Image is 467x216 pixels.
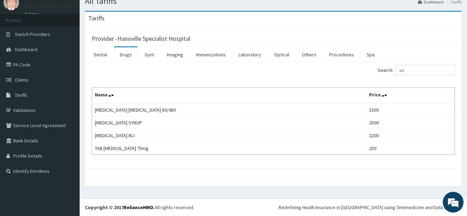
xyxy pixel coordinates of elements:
[114,47,137,62] a: Drugs
[161,47,189,62] a: Imaging
[36,39,116,48] div: Chat with us now
[80,198,467,216] footer: All rights reserved.
[124,204,153,210] a: RelianceHMO
[366,88,455,104] th: Price
[40,64,96,134] span: We're online!
[15,92,27,98] span: Tariffs
[24,2,102,8] p: Hanoville Specialist Hospital
[92,116,366,129] td: [MEDICAL_DATA] SYRUP
[279,204,462,211] div: Redefining Heath Insurance in [GEOGRAPHIC_DATA] using Telemedicine and Data Science!
[366,116,455,129] td: 2500
[13,35,28,52] img: d_794563401_company_1708531726252_794563401
[92,142,366,155] td: TAB [MEDICAL_DATA] 75mg
[92,129,366,142] td: [MEDICAL_DATA] INJ
[85,204,155,210] strong: Copyright © 2017 .
[24,12,41,17] a: Online
[269,47,295,62] a: Optical
[361,47,380,62] a: Spa
[296,47,322,62] a: Others
[114,3,130,20] div: Minimize live chat window
[378,65,455,75] label: Search:
[139,47,160,62] a: Gym
[324,47,359,62] a: Procedures
[366,129,455,142] td: 2200
[233,47,267,62] a: Laboratory
[3,143,132,167] textarea: Type your message and hit 'Enter'
[15,31,50,37] span: Switch Providers
[190,47,231,62] a: Immunizations
[88,47,113,62] a: Dental
[92,36,190,42] h3: Provider - Hanoville Specialist Hospital
[15,77,28,83] span: Claims
[366,103,455,116] td: 1500
[92,103,366,116] td: [MEDICAL_DATA] [MEDICAL_DATA] 80/480
[395,65,455,75] input: Search:
[15,46,37,53] span: Dashboard
[88,15,105,21] h3: Tariffs
[92,88,366,104] th: Name
[366,142,455,155] td: 250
